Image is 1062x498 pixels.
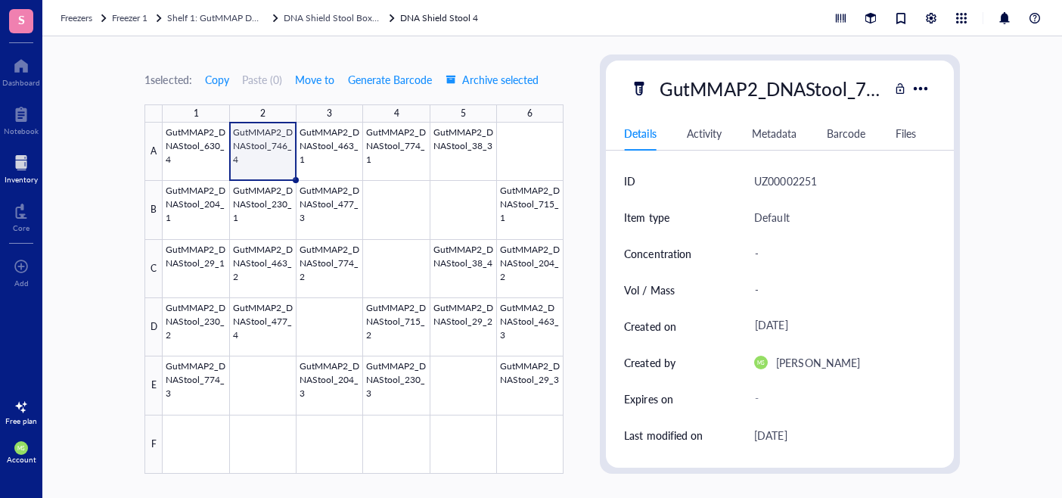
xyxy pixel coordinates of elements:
[445,67,539,92] button: Archive selected
[144,240,163,298] div: C
[204,67,230,92] button: Copy
[295,73,334,86] span: Move to
[4,126,39,135] div: Notebook
[687,125,722,142] div: Activity
[624,282,674,298] div: Vol / Mass
[18,10,25,29] span: S
[748,313,929,340] div: [DATE]
[5,151,38,184] a: Inventory
[112,11,147,24] span: Freezer 1
[144,123,163,181] div: A
[144,356,163,415] div: E
[2,54,40,87] a: Dashboard
[17,445,24,451] span: MS
[624,318,675,335] div: Created on
[752,125,796,142] div: Metadata
[624,125,656,142] div: Details
[4,102,39,135] a: Notebook
[394,104,399,123] div: 4
[624,245,691,262] div: Concentration
[260,104,265,123] div: 2
[347,67,433,92] button: Generate Barcode
[194,104,199,123] div: 1
[144,416,163,474] div: F
[758,359,765,366] span: MS
[461,104,466,123] div: 5
[653,73,888,104] div: GutMMAP2_DNAStool_746_4
[754,426,787,444] div: [DATE]
[2,78,40,87] div: Dashboard
[7,455,36,464] div: Account
[61,11,92,24] span: Freezers
[61,11,109,26] a: Freezers
[527,104,533,123] div: 6
[400,11,481,26] a: DNA Shield Stool 4
[624,209,669,226] div: Item type
[896,125,916,142] div: Files
[624,354,675,371] div: Created by
[13,199,29,232] a: Core
[14,279,29,288] div: Add
[242,67,282,92] button: Paste (0)
[5,416,37,425] div: Free plan
[167,11,397,26] a: Shelf 1: GutMMAP DNA StoolDNA Shield Stool Boxes
[205,73,229,86] span: Copy
[748,385,929,412] div: -
[144,181,163,239] div: B
[754,208,789,226] div: Default
[13,223,29,232] div: Core
[624,173,635,189] div: ID
[776,353,859,372] div: [PERSON_NAME]
[748,238,929,269] div: -
[284,11,380,24] span: DNA Shield Stool Boxes
[348,73,432,86] span: Generate Barcode
[748,274,929,306] div: -
[144,298,163,356] div: D
[5,175,38,184] div: Inventory
[624,391,672,407] div: Expires on
[327,104,332,123] div: 3
[446,73,539,86] span: Archive selected
[112,11,164,26] a: Freezer 1
[827,125,865,142] div: Barcode
[624,427,702,444] div: Last modified on
[167,11,288,24] span: Shelf 1: GutMMAP DNA Stool
[754,172,816,190] div: UZ00002251
[144,71,191,88] div: 1 selected:
[294,67,335,92] button: Move to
